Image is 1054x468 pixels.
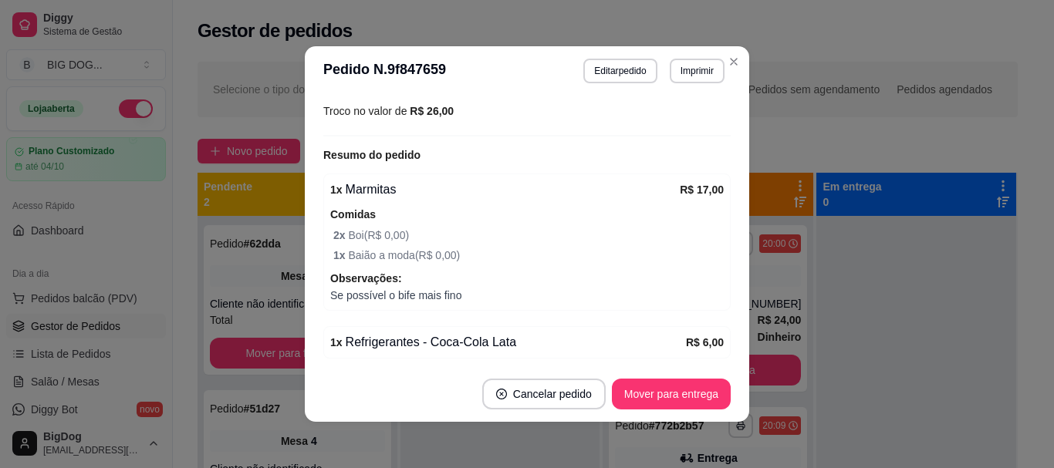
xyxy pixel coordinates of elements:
[612,379,731,409] button: Mover para entrega
[330,272,402,285] strong: Observações:
[333,229,348,241] strong: 2 x
[333,247,724,264] span: Baião a moda ( R$ 0,00 )
[323,59,446,83] h3: Pedido N. 9f847659
[333,227,724,244] span: Boi ( R$ 0,00 )
[330,287,724,304] span: Se possível o bife mais fino
[686,336,724,348] strong: R$ 6,00
[323,105,410,117] span: Troco no valor de
[410,105,454,117] strong: R$ 26,00
[680,183,724,196] strong: R$ 17,00
[330,333,686,352] div: Refrigerantes - Coca-Cola Lata
[330,208,376,221] strong: Comidas
[330,183,343,196] strong: 1 x
[670,59,725,83] button: Imprimir
[333,249,348,261] strong: 1 x
[330,180,680,199] div: Marmitas
[721,49,746,74] button: Close
[496,389,507,399] span: close-circle
[583,59,657,83] button: Editarpedido
[323,149,421,161] strong: Resumo do pedido
[330,336,343,348] strong: 1 x
[482,379,606,409] button: close-circleCancelar pedido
